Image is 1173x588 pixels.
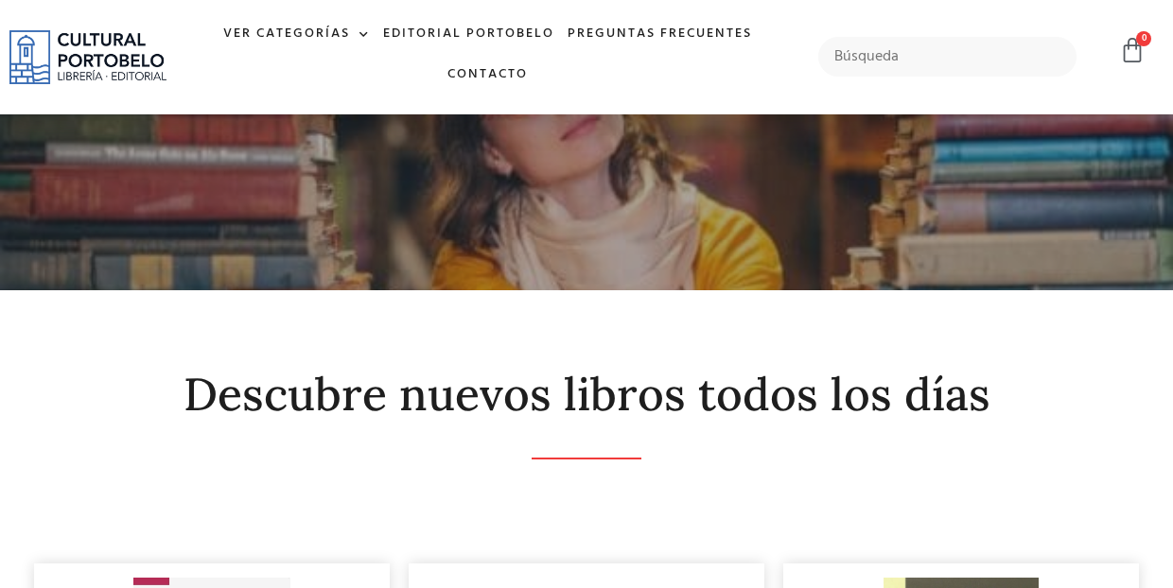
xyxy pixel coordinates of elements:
[561,14,759,55] a: Preguntas frecuentes
[1136,31,1151,46] span: 0
[34,370,1139,420] h2: Descubre nuevos libros todos los días
[217,14,376,55] a: Ver Categorías
[376,14,561,55] a: Editorial Portobelo
[818,37,1077,77] input: Búsqueda
[441,55,534,95] a: Contacto
[1119,37,1146,64] a: 0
